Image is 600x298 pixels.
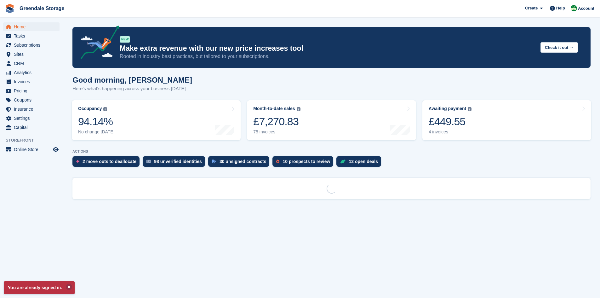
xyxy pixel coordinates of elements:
a: menu [3,114,60,123]
a: Preview store [52,146,60,153]
a: menu [3,50,60,59]
img: deal-1b604bf984904fb50ccaf53a9ad4b4a5d6e5aea283cecdc64d6e3604feb123c2.svg [340,159,346,164]
div: Awaiting payment [429,106,466,111]
div: No change [DATE] [78,129,115,135]
span: Create [525,5,538,11]
div: 2 move outs to deallocate [83,159,136,164]
div: 12 open deals [349,159,378,164]
a: menu [3,96,60,104]
div: £7,270.83 [253,115,300,128]
a: 30 unsigned contracts [208,156,273,170]
span: Pricing [14,86,52,95]
img: Jon [571,5,577,11]
span: Online Store [14,145,52,154]
a: 12 open deals [336,156,384,170]
span: Home [14,22,52,31]
div: 98 unverified identities [154,159,202,164]
p: ACTIONS [72,149,591,154]
a: Awaiting payment £449.55 4 invoices [422,100,591,140]
span: Tasks [14,32,52,40]
a: menu [3,32,60,40]
div: 75 invoices [253,129,300,135]
img: verify_identity-adf6edd0f0f0b5bbfe63781bf79b02c33cf7c696d77639b501bdc392416b5a36.svg [146,160,151,163]
span: Analytics [14,68,52,77]
img: contract_signature_icon-13c848040528278c33f63329250d36e43548de30e8caae1d1a13099fd9432cc5.svg [212,160,216,163]
p: Make extra revenue with our new price increases tool [120,44,535,53]
span: Settings [14,114,52,123]
p: Here's what's happening across your business [DATE] [72,85,192,92]
button: Check it out → [540,42,578,53]
a: 98 unverified identities [143,156,208,170]
div: £449.55 [429,115,472,128]
div: NEW [120,36,130,43]
div: Month-to-date sales [253,106,295,111]
div: 10 prospects to review [283,159,330,164]
a: menu [3,123,60,132]
a: menu [3,77,60,86]
span: Subscriptions [14,41,52,50]
span: Sites [14,50,52,59]
a: menu [3,68,60,77]
a: menu [3,41,60,50]
h1: Good morning, [PERSON_NAME] [72,76,192,84]
span: CRM [14,59,52,68]
span: Coupons [14,96,52,104]
img: icon-info-grey-7440780725fd019a000dd9b08b2336e03edf1995a4989e88bcd33f0948082b44.svg [103,107,107,111]
div: 4 invoices [429,129,472,135]
p: Rooted in industry best practices, but tailored to your subscriptions. [120,53,535,60]
span: Invoices [14,77,52,86]
span: Capital [14,123,52,132]
div: 30 unsigned contracts [220,159,266,164]
a: menu [3,22,60,31]
div: 94.14% [78,115,115,128]
a: menu [3,105,60,114]
a: Greendale Storage [17,3,67,14]
img: stora-icon-8386f47178a22dfd0bd8f6a31ec36ba5ce8667c1dd55bd0f319d3a0aa187defe.svg [5,4,14,13]
a: 2 move outs to deallocate [72,156,143,170]
a: menu [3,86,60,95]
img: price-adjustments-announcement-icon-8257ccfd72463d97f412b2fc003d46551f7dbcb40ab6d574587a9cd5c0d94... [75,26,119,61]
span: Help [556,5,565,11]
span: Storefront [6,137,63,143]
a: Month-to-date sales £7,270.83 75 invoices [247,100,416,140]
span: Insurance [14,105,52,114]
a: Occupancy 94.14% No change [DATE] [72,100,241,140]
img: move_outs_to_deallocate_icon-f764333ba52eb49d3ac5e1228854f67142a1ed5810a6f6cc68b1a99e826820c5.svg [76,160,79,163]
a: menu [3,145,60,154]
div: Occupancy [78,106,102,111]
img: prospect-51fa495bee0391a8d652442698ab0144808aea92771e9ea1ae160a38d050c398.svg [276,160,279,163]
a: 10 prospects to review [272,156,336,170]
img: icon-info-grey-7440780725fd019a000dd9b08b2336e03edf1995a4989e88bcd33f0948082b44.svg [468,107,471,111]
p: You are already signed in. [4,281,75,294]
a: menu [3,59,60,68]
span: Account [578,5,594,12]
img: icon-info-grey-7440780725fd019a000dd9b08b2336e03edf1995a4989e88bcd33f0948082b44.svg [297,107,300,111]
